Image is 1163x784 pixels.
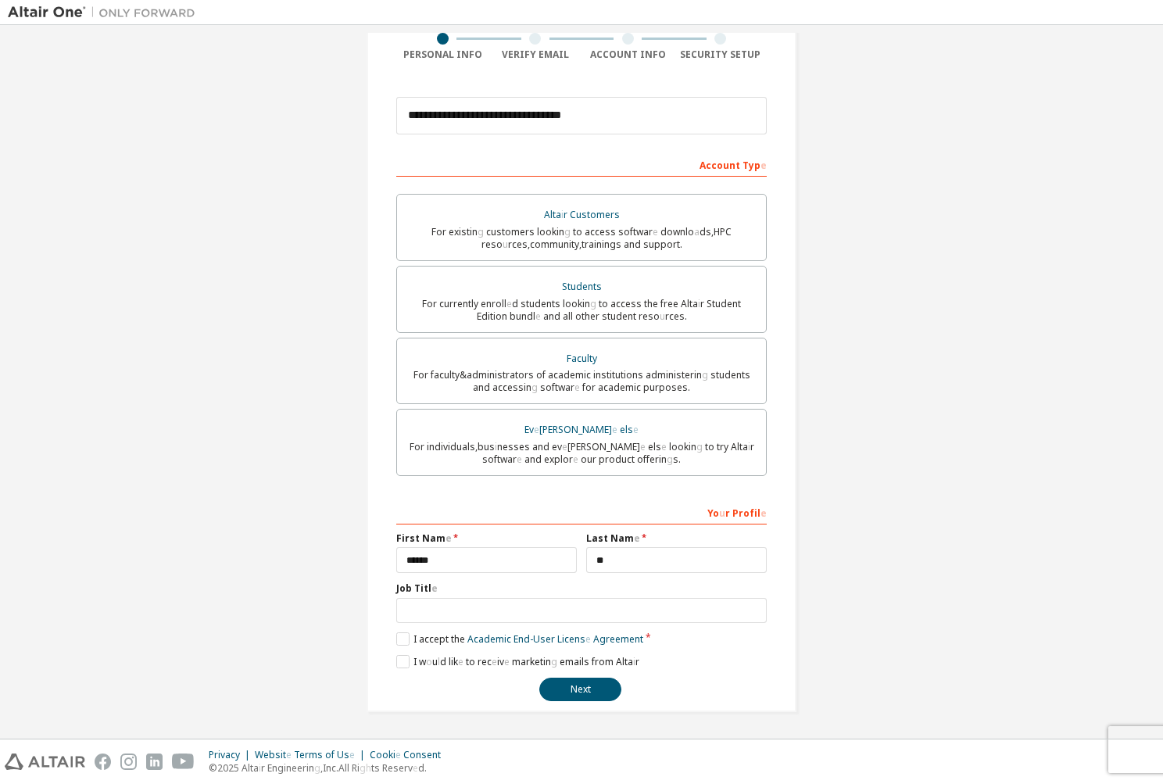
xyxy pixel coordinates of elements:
[255,748,286,761] readpronunciation-span: Websit
[495,440,497,453] readpronunciation-span: i
[633,423,639,436] readpronunciation-span: e
[535,310,541,323] readpronunciation-span: e
[567,440,640,453] readpronunciation-span: [PERSON_NAME]
[616,655,633,668] readpronunciation-span: Alta
[700,297,704,310] readpronunciation-span: r
[640,440,646,453] readpronunciation-span: e
[467,632,511,646] readpronunciation-word: Academic
[539,678,621,701] button: Next
[431,368,460,381] readpronunciation-word: faculty
[503,238,508,251] readpronunciation-span: u
[635,655,639,668] readpronunciation-span: r
[492,655,497,668] readpronunciation-span: e
[585,632,591,646] readpronunciation-span: e
[646,368,702,381] readpronunciation-span: administerin
[640,48,666,61] readpronunciation-word: Info
[660,225,694,238] readpronunciation-span: downlo
[486,225,535,238] readpronunciation-word: customers
[521,297,560,310] readpronunciation-word: students
[5,754,85,770] img: altair_logo.svg
[432,655,438,668] readpronunciation-span: u
[543,310,560,323] readpronunciation-word: and
[562,440,567,453] readpronunciation-span: e
[539,48,569,61] readpronunciation-word: Email
[731,440,748,453] readpronunciation-span: Alta
[336,761,338,775] readpronunciation-span: .
[574,381,580,394] readpronunciation-span: e
[602,310,636,323] readpronunciation-word: student
[680,238,682,251] readpronunciation-span: .
[370,748,395,761] readpronunciation-span: Cooki
[478,440,495,453] readpronunciation-span: bus
[644,297,658,310] readpronunciation-word: the
[403,748,441,761] readpronunciation-word: Consent
[620,423,633,436] readpronunciation-span: els
[531,381,538,394] readpronunciation-span: g
[673,453,678,466] readpronunciation-span: s
[634,532,640,545] readpronunciation-span: e
[323,761,336,775] readpronunciation-word: Inc
[702,368,708,381] readpronunciation-span: g
[719,507,725,520] readpronunciation-span: u
[539,423,612,436] readpronunciation-span: [PERSON_NAME]
[286,748,292,761] readpronunciation-span: e
[548,368,591,381] readpronunciation-word: academic
[681,297,698,310] readpronunciation-span: Alta
[446,532,452,545] readpronunciation-span: e
[760,159,767,172] readpronunciation-span: e
[707,507,719,520] readpronunciation-span: Yo
[648,440,661,453] readpronunciation-span: els
[261,761,265,775] readpronunciation-span: r
[172,754,195,770] img: youtube.svg
[560,655,589,668] readpronunciation-word: emails
[667,453,673,466] readpronunciation-span: g
[575,310,599,323] readpronunciation-word: other
[700,159,740,172] readpronunciation-word: Account
[267,761,314,775] readpronunciation-span: Engineerin
[451,632,465,646] readpronunciation-word: the
[711,225,714,238] readpronunciation-span: ,
[517,453,522,466] readpronunciation-span: e
[349,748,355,761] readpronunciation-span: e
[544,453,573,466] readpronunciation-span: explor
[610,532,634,545] readpronunciation-span: Nam
[573,225,582,238] readpronunciation-word: to
[573,453,578,466] readpronunciation-span: e
[478,655,492,668] readpronunciation-span: rec
[506,297,512,310] readpronunciation-span: e
[510,310,535,323] readpronunciation-span: bundl
[438,655,440,668] readpronunciation-span: l
[497,655,504,668] readpronunciation-span: iv
[618,225,653,238] readpronunciation-span: softwar
[696,440,703,453] readpronunciation-span: g
[732,507,760,520] readpronunciation-span: Profil
[431,225,446,238] readpronunciation-word: For
[598,381,641,394] readpronunciation-word: academic
[466,655,475,668] readpronunciation-word: to
[637,453,667,466] readpronunciation-span: offerin
[643,381,688,394] readpronunciation-word: purposes
[360,761,371,775] readpronunciation-span: gh
[524,453,542,466] readpronunciation-word: and
[639,310,660,323] readpronunciation-span: reso
[410,440,424,453] readpronunciation-word: For
[458,655,463,668] readpronunciation-span: e
[534,423,539,436] readpronunciation-span: e
[95,754,111,770] img: facebook.svg
[582,381,596,394] readpronunciation-word: for
[396,582,412,595] readpronunciation-word: Job
[592,655,614,668] readpronunciation-word: from
[552,440,562,453] readpronunciation-span: ev
[512,655,551,668] readpronunciation-span: marketin
[570,208,620,221] readpronunciation-word: Customers
[431,582,438,595] readpronunciation-span: e
[473,381,490,394] readpronunciation-word: and
[422,532,446,545] readpronunciation-span: Nam
[475,440,478,453] readpronunciation-span: ,
[508,238,528,251] readpronunciation-span: rces
[585,225,616,238] readpronunciation-word: access
[561,208,564,221] readpronunciation-span: i
[413,632,417,646] readpronunciation-word: I
[563,310,573,323] readpronunciation-word: all
[528,238,530,251] readpronunciation-span: ,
